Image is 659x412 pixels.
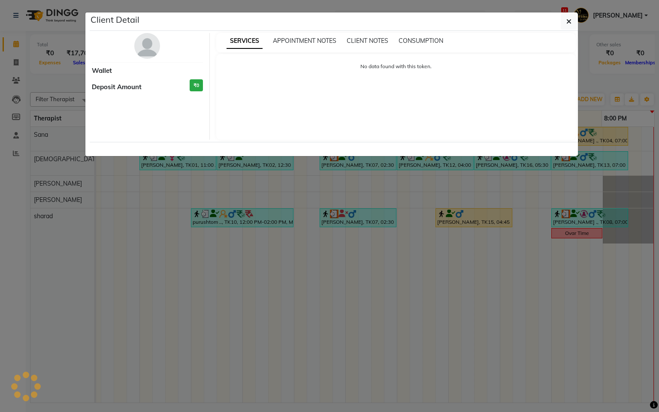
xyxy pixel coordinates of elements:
[225,63,568,70] p: No data found with this token.
[190,79,203,92] h3: ₹0
[92,66,112,76] span: Wallet
[91,13,139,26] h5: Client Detail
[92,82,142,92] span: Deposit Amount
[399,37,443,45] span: CONSUMPTION
[273,37,336,45] span: APPOINTMENT NOTES
[347,37,388,45] span: CLIENT NOTES
[227,33,263,49] span: SERVICES
[134,33,160,59] img: avatar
